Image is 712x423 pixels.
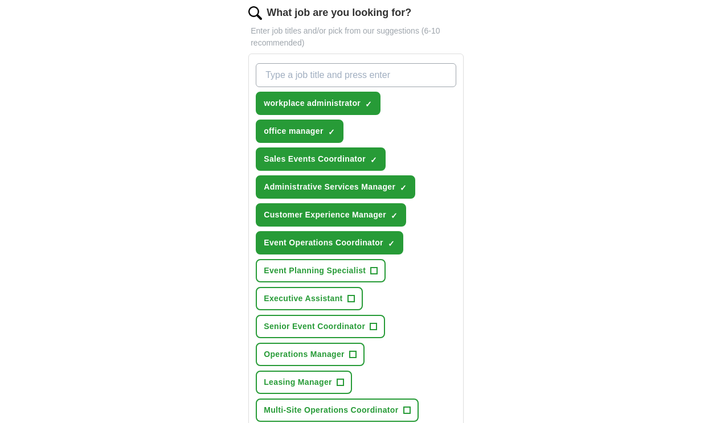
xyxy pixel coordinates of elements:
span: ✓ [328,128,335,137]
span: Sales Events Coordinator [264,153,366,165]
span: office manager [264,125,324,137]
span: ✓ [365,100,372,109]
img: search.png [248,6,262,20]
button: Customer Experience Manager✓ [256,203,406,227]
span: workplace administrator [264,97,361,109]
span: Operations Manager [264,348,345,360]
button: Executive Assistant [256,287,362,310]
button: Senior Event Coordinator [256,315,385,338]
button: Event Planning Specialist [256,259,386,282]
span: Leasing Manager [264,376,332,388]
span: ✓ [370,155,377,165]
span: Executive Assistant [264,293,342,305]
button: Multi-Site Operations Coordinator [256,399,418,422]
button: Sales Events Coordinator✓ [256,147,386,171]
button: Leasing Manager [256,371,352,394]
span: ✓ [400,183,407,192]
span: Event Planning Specialist [264,265,366,277]
p: Enter job titles and/or pick from our suggestions (6-10 recommended) [248,25,464,49]
span: Multi-Site Operations Coordinator [264,404,398,416]
input: Type a job title and press enter [256,63,456,87]
button: Administrative Services Manager✓ [256,175,415,199]
button: Operations Manager [256,343,365,366]
span: Administrative Services Manager [264,181,395,193]
button: office manager✓ [256,120,343,143]
span: Senior Event Coordinator [264,321,365,332]
button: Event Operations Coordinator✓ [256,231,403,254]
span: Customer Experience Manager [264,209,386,221]
span: ✓ [388,239,395,248]
label: What job are you looking for? [267,5,411,20]
span: ✓ [391,211,398,220]
button: workplace administrator✓ [256,92,380,115]
span: Event Operations Coordinator [264,237,383,249]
